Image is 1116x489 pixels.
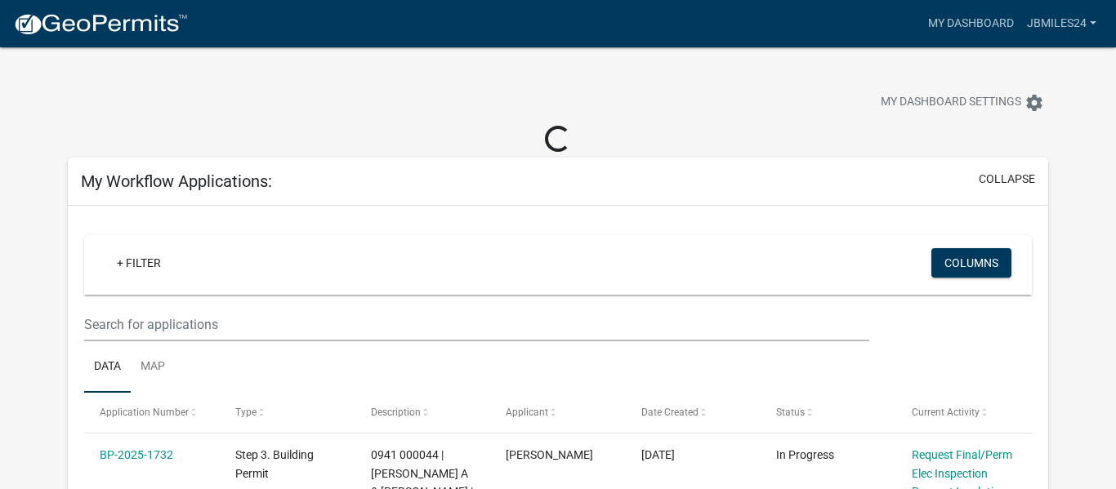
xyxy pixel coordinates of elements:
input: Search for applications [84,308,869,341]
a: jbmiles24 [1020,8,1103,39]
i: settings [1024,93,1044,113]
datatable-header-cell: Description [355,393,490,432]
datatable-header-cell: Date Created [626,393,761,432]
span: Date Created [641,407,699,418]
datatable-header-cell: Current Activity [896,393,1032,432]
span: Jessica Brooke Miles [506,448,593,461]
span: In Progress [776,448,834,461]
span: Status [776,407,805,418]
a: + Filter [104,248,174,278]
button: Columns [931,248,1011,278]
span: My Dashboard Settings [881,93,1021,113]
span: 01/13/2025 [641,448,675,461]
datatable-header-cell: Applicant [490,393,626,432]
span: Application Number [100,407,189,418]
datatable-header-cell: Type [220,393,355,432]
h5: My Workflow Applications: [81,171,272,191]
a: Data [84,341,131,393]
datatable-header-cell: Status [761,393,896,432]
a: Map [131,341,175,393]
datatable-header-cell: Application Number [84,393,220,432]
span: Description [371,407,421,418]
button: My Dashboard Settingssettings [868,87,1057,118]
span: Current Activity [912,407,980,418]
a: Request Final/Perm Elec Inspection [912,448,1012,480]
span: Type [235,407,257,418]
span: Step 3. Building Permit [235,448,314,480]
a: BP-2025-1732 [100,448,173,461]
a: My Dashboard [922,8,1020,39]
button: collapse [979,171,1035,188]
span: Applicant [506,407,548,418]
